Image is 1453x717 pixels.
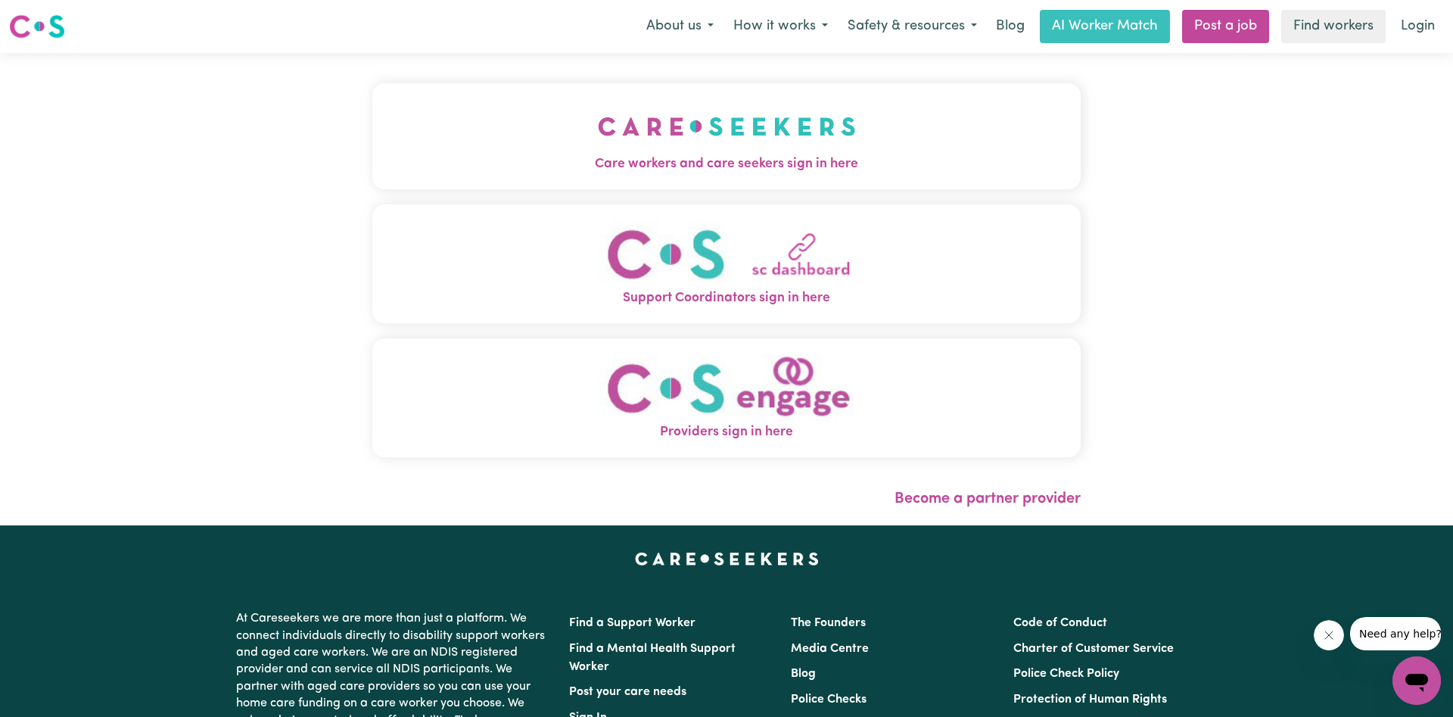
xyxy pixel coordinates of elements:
a: Police Checks [791,694,867,706]
button: How it works [723,11,838,42]
iframe: Button to launch messaging window [1392,656,1441,705]
a: Become a partner provider [895,491,1081,507]
iframe: Close message [1314,620,1344,650]
a: AI Worker Match [1040,10,1170,43]
img: Careseekers logo [9,13,65,40]
a: Login [1392,10,1444,43]
span: Providers sign in here [372,422,1081,442]
span: Need any help? [9,11,92,23]
a: Protection of Human Rights [1013,694,1167,706]
a: Find a Mental Health Support Worker [569,643,736,673]
button: Providers sign in here [372,338,1081,457]
a: Post a job [1182,10,1269,43]
span: Support Coordinators sign in here [372,288,1081,308]
iframe: Message from company [1350,617,1441,650]
a: Blog [987,10,1034,43]
button: Care workers and care seekers sign in here [372,83,1081,189]
a: The Founders [791,617,866,629]
button: About us [636,11,723,42]
a: Blog [791,668,816,680]
span: Care workers and care seekers sign in here [372,154,1081,174]
a: Media Centre [791,643,869,655]
button: Safety & resources [838,11,987,42]
a: Careseekers home page [635,553,819,565]
a: Find a Support Worker [569,617,695,629]
a: Find workers [1281,10,1386,43]
a: Police Check Policy [1013,668,1119,680]
a: Post your care needs [569,686,686,698]
a: Charter of Customer Service [1013,643,1174,655]
a: Careseekers logo [9,9,65,44]
button: Support Coordinators sign in here [372,204,1081,323]
a: Code of Conduct [1013,617,1107,629]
